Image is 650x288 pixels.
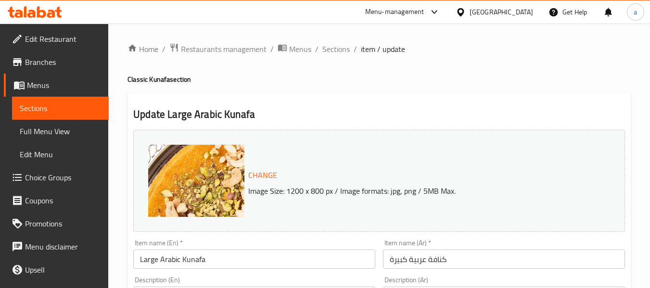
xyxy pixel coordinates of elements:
a: Sections [12,97,109,120]
span: Choice Groups [25,172,101,183]
a: Choice Groups [4,166,109,189]
p: Image Size: 1200 x 800 px / Image formats: jpg, png / 5MB Max. [244,185,591,197]
a: Restaurants management [169,43,267,55]
span: Menu disclaimer [25,241,101,252]
h2: Update Large Arabic Kunafa [133,107,625,122]
div: [GEOGRAPHIC_DATA] [470,7,533,17]
span: Menus [27,79,101,91]
a: Home [127,43,158,55]
a: Full Menu View [12,120,109,143]
span: Restaurants management [181,43,267,55]
input: Enter name En [133,250,375,269]
li: / [270,43,274,55]
span: Promotions [25,218,101,229]
span: item / update [361,43,405,55]
li: / [162,43,166,55]
nav: breadcrumb [127,43,631,55]
a: Upsell [4,258,109,281]
a: Menus [4,74,109,97]
li: / [315,43,319,55]
span: Full Menu View [20,125,101,137]
span: Change [248,168,277,182]
span: Branches [25,56,101,68]
span: Coupons [25,195,101,206]
a: Menus [278,43,311,55]
span: a [634,7,637,17]
span: Edit Menu [20,149,101,160]
span: Upsell [25,264,101,275]
div: Menu-management [365,6,424,18]
span: Edit Restaurant [25,33,101,45]
a: Sections [322,43,350,55]
button: Change [244,165,281,185]
span: Sections [20,102,101,114]
h4: Classic Kunafa section [127,75,631,84]
a: Coupons [4,189,109,212]
a: Promotions [4,212,109,235]
input: Enter name Ar [383,250,625,269]
li: / [354,43,357,55]
a: Branches [4,50,109,74]
a: Edit Restaurant [4,27,109,50]
a: Menu disclaimer [4,235,109,258]
a: Edit Menu [12,143,109,166]
span: Menus [289,43,311,55]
